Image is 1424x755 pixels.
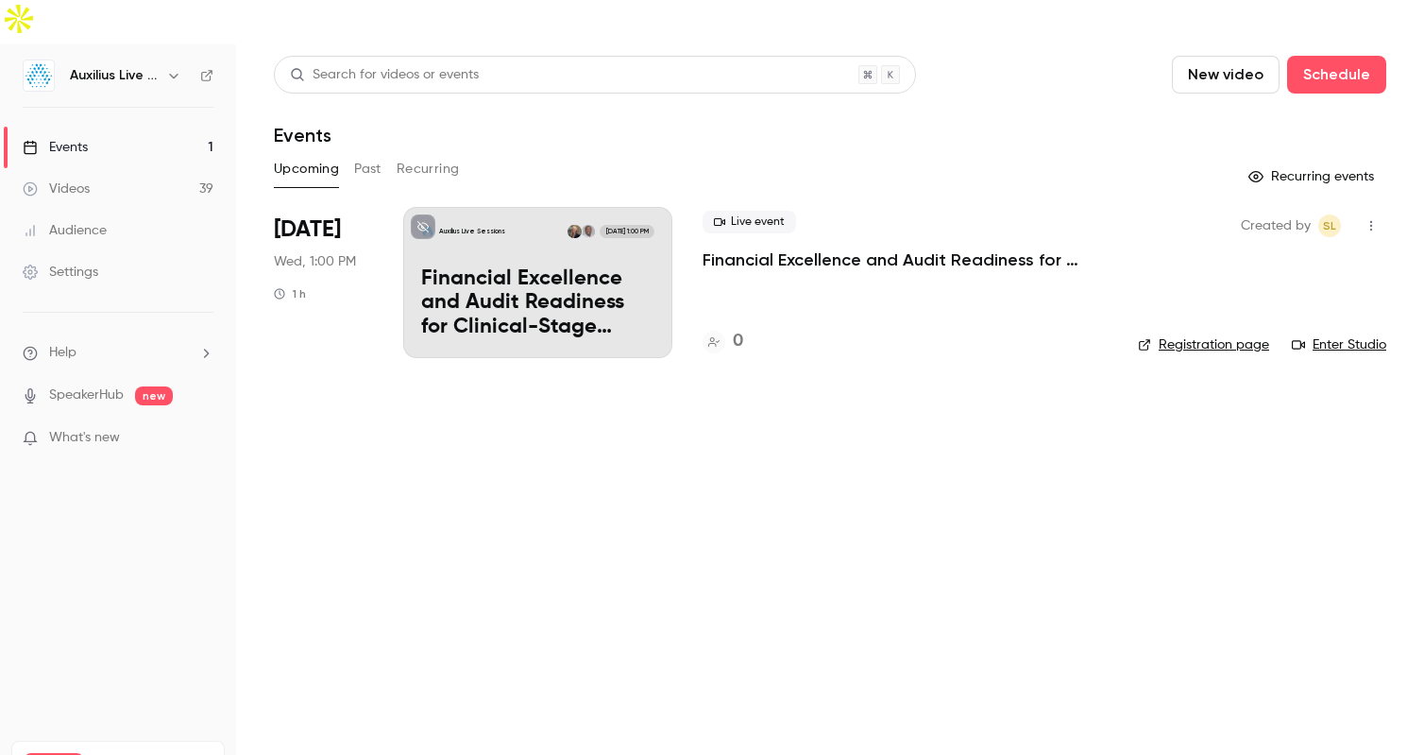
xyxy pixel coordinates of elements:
[23,180,90,198] div: Videos
[703,249,1108,271] a: Financial Excellence and Audit Readiness for Clinical-Stage Biopharma
[1323,214,1336,237] span: SL
[703,211,796,233] span: Live event
[24,60,54,91] img: Auxilius Live Sessions
[23,343,213,363] li: help-dropdown-opener
[733,329,743,354] h4: 0
[274,252,356,271] span: Wed, 1:00 PM
[1138,335,1269,354] a: Registration page
[49,343,76,363] span: Help
[274,124,331,146] h1: Events
[274,214,341,245] span: [DATE]
[600,225,653,238] span: [DATE] 1:00 PM
[135,386,173,405] span: new
[23,138,88,157] div: Events
[23,221,107,240] div: Audience
[274,286,306,301] div: 1 h
[274,207,373,358] div: Oct 29 Wed, 1:00 PM (America/New York)
[274,154,339,184] button: Upcoming
[397,154,460,184] button: Recurring
[70,66,159,85] h6: Auxilius Live Sessions
[421,267,654,340] p: Financial Excellence and Audit Readiness for Clinical-Stage Biopharma
[1318,214,1341,237] span: Sharon Langan
[49,428,120,448] span: What's new
[49,386,124,405] a: SpeakerHub
[1241,214,1311,237] span: Created by
[1292,335,1386,354] a: Enter Studio
[582,225,595,238] img: Ousmane Caba
[1240,162,1386,192] button: Recurring events
[439,227,505,236] p: Auxilius Live Sessions
[403,207,672,358] a: Financial Excellence and Audit Readiness for Clinical-Stage Biopharma Auxilius Live SessionsOusma...
[1287,56,1386,94] button: Schedule
[1172,56,1280,94] button: New video
[354,154,381,184] button: Past
[568,225,581,238] img: Erin Warner Guill
[23,263,98,282] div: Settings
[290,65,479,85] div: Search for videos or events
[703,329,743,354] a: 0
